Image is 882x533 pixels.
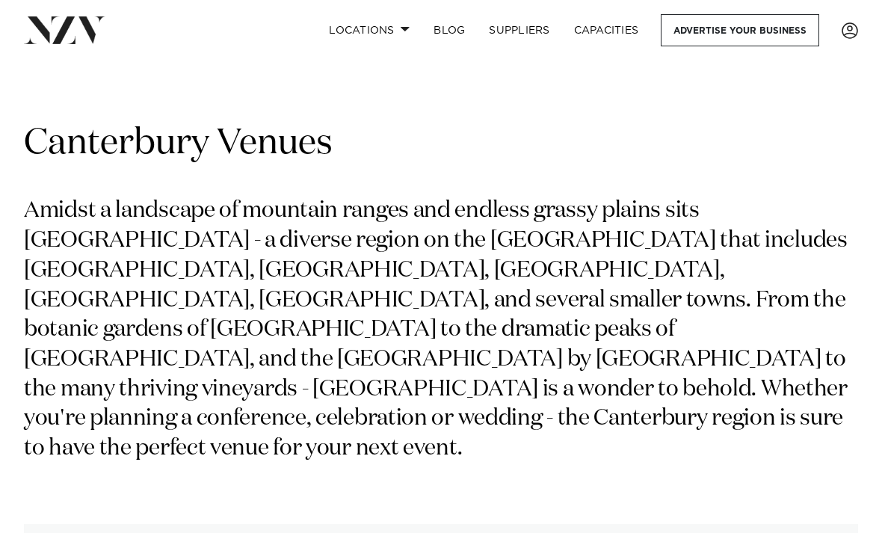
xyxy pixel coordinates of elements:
[422,14,477,46] a: BLOG
[24,120,858,167] h1: Canterbury Venues
[317,14,422,46] a: Locations
[24,16,105,43] img: nzv-logo.png
[562,14,651,46] a: Capacities
[661,14,819,46] a: Advertise your business
[24,197,858,463] p: Amidst a landscape of mountain ranges and endless grassy plains sits [GEOGRAPHIC_DATA] - a divers...
[477,14,561,46] a: SUPPLIERS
